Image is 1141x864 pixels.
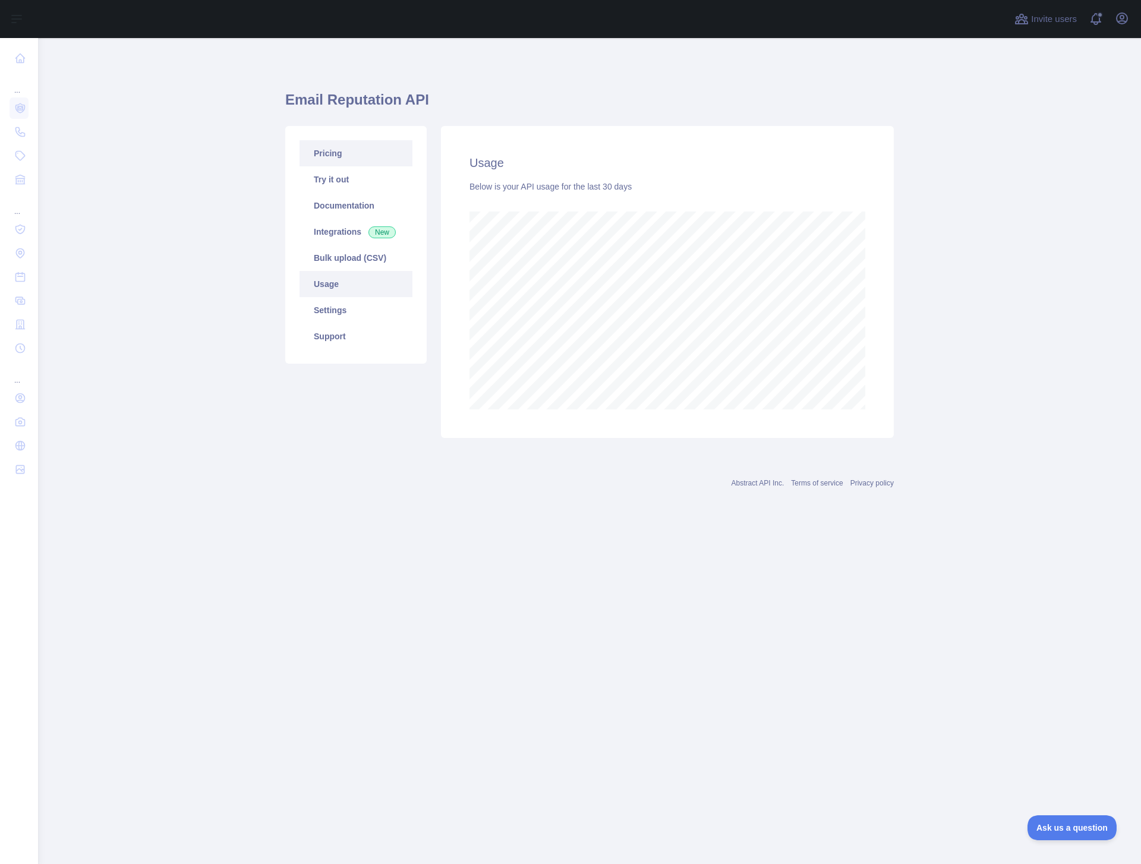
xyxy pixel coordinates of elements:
[300,166,412,193] a: Try it out
[300,245,412,271] a: Bulk upload (CSV)
[1031,12,1077,26] span: Invite users
[10,193,29,216] div: ...
[300,323,412,349] a: Support
[300,140,412,166] a: Pricing
[791,479,843,487] a: Terms of service
[300,297,412,323] a: Settings
[300,271,412,297] a: Usage
[469,181,865,193] div: Below is your API usage for the last 30 days
[285,90,894,119] h1: Email Reputation API
[300,193,412,219] a: Documentation
[732,479,784,487] a: Abstract API Inc.
[1012,10,1079,29] button: Invite users
[850,479,894,487] a: Privacy policy
[300,219,412,245] a: Integrations New
[10,71,29,95] div: ...
[10,361,29,385] div: ...
[1027,815,1117,840] iframe: Toggle Customer Support
[368,226,396,238] span: New
[469,154,865,171] h2: Usage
